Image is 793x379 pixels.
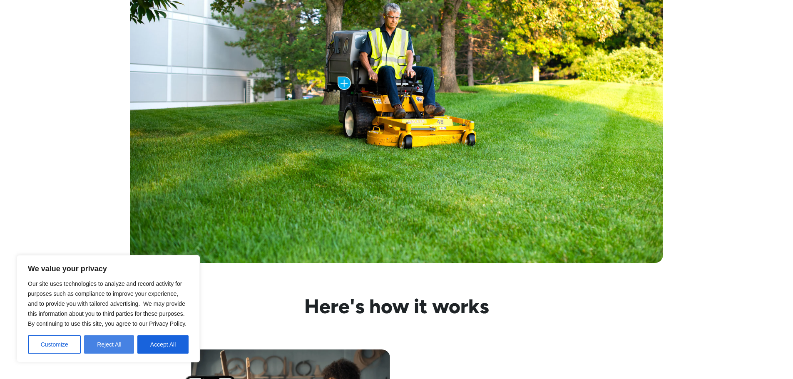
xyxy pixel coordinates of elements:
[28,280,186,327] span: Our site uses technologies to analyze and record activity for purposes such as compliance to impr...
[184,296,610,316] h3: Here's how it works
[28,264,189,274] p: We value your privacy
[338,77,351,90] img: Plus icon with blue background
[84,335,134,354] button: Reject All
[137,335,189,354] button: Accept All
[17,255,200,362] div: We value your privacy
[28,335,81,354] button: Customize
